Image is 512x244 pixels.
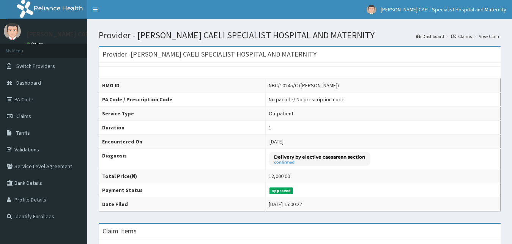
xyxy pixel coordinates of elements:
th: Duration [99,121,266,135]
a: Online [27,41,45,47]
div: [DATE] 15:00:27 [269,200,302,208]
th: HMO ID [99,79,266,93]
span: Dashboard [16,79,41,86]
a: Claims [451,33,472,39]
img: User Image [367,5,376,14]
span: Tariffs [16,129,30,136]
small: confirmed [274,161,365,164]
th: Diagnosis [99,149,266,169]
span: Claims [16,113,31,120]
th: Payment Status [99,183,266,197]
span: Approved [269,187,293,194]
span: Switch Providers [16,63,55,69]
th: Date Filed [99,197,266,211]
a: View Claim [479,33,501,39]
h3: Provider - [PERSON_NAME] CAELI SPECIALIST HOSPITAL AND MATERNITY [102,51,317,58]
img: User Image [4,23,21,40]
div: NBC/10245/C ([PERSON_NAME]) [269,82,339,89]
div: 1 [269,124,271,131]
p: [PERSON_NAME] CAELI Specialist Hospital and Maternity [27,31,194,38]
th: Service Type [99,107,266,121]
div: No pacode / No prescription code [269,96,345,103]
p: Delivery by elective caesarean section [274,154,365,160]
th: PA Code / Prescription Code [99,93,266,107]
span: [DATE] [269,138,284,145]
div: 12,000.00 [269,172,290,180]
h1: Provider - [PERSON_NAME] CAELI SPECIALIST HOSPITAL AND MATERNITY [99,30,501,40]
th: Encountered On [99,135,266,149]
th: Total Price(₦) [99,169,266,183]
h3: Claim Items [102,228,137,235]
a: Dashboard [416,33,444,39]
div: Outpatient [269,110,293,117]
span: [PERSON_NAME] CAELI Specialist Hospital and Maternity [381,6,506,13]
